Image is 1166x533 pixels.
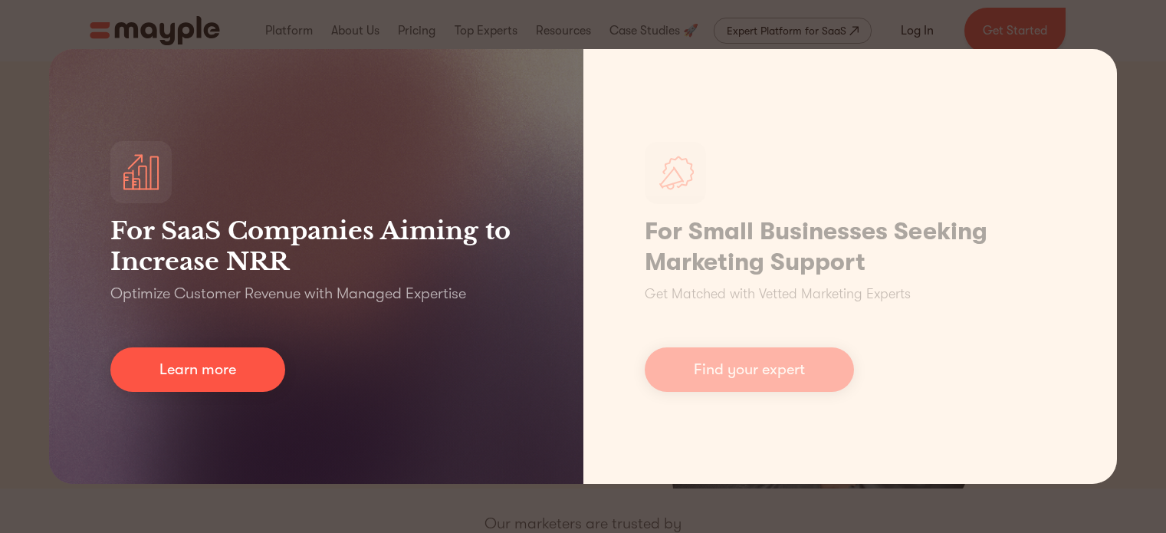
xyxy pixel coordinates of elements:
[645,284,911,304] p: Get Matched with Vetted Marketing Experts
[110,283,466,304] p: Optimize Customer Revenue with Managed Expertise
[110,216,522,277] h3: For SaaS Companies Aiming to Increase NRR
[645,216,1056,278] h1: For Small Businesses Seeking Marketing Support
[645,347,854,392] a: Find your expert
[110,347,285,392] a: Learn more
